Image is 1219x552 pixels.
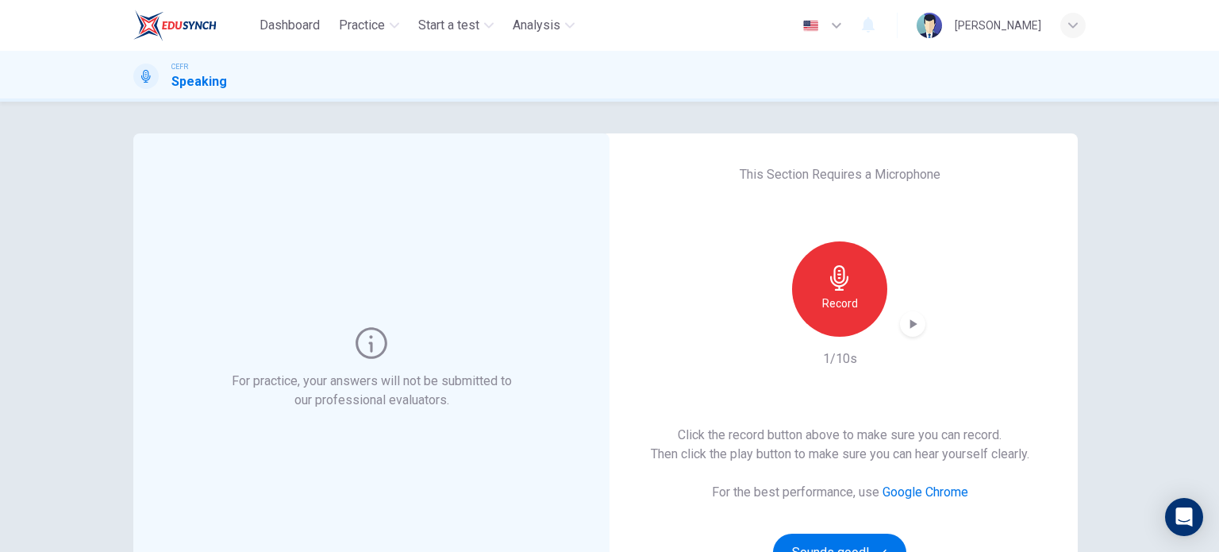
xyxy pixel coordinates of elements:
h1: Speaking [171,72,227,91]
h6: Click the record button above to make sure you can record. Then click the play button to make sur... [651,426,1029,464]
h6: This Section Requires a Microphone [740,165,940,184]
button: Record [792,241,887,337]
h6: For the best performance, use [712,483,968,502]
button: Start a test [412,11,500,40]
button: Dashboard [253,11,326,40]
div: [PERSON_NAME] [955,16,1041,35]
span: Start a test [418,16,479,35]
button: Analysis [506,11,581,40]
div: Open Intercom Messenger [1165,498,1203,536]
h6: Record [822,294,858,313]
span: Practice [339,16,385,35]
img: Profile picture [917,13,942,38]
img: en [801,20,821,32]
span: Dashboard [260,16,320,35]
a: Google Chrome [883,484,968,500]
h6: For practice, your answers will not be submitted to our professional evaluators. [229,372,515,410]
h6: 1/10s [823,349,857,369]
span: Analysis [513,16,560,35]
a: EduSynch logo [133,10,253,41]
img: EduSynch logo [133,10,217,41]
button: Practice [333,11,406,40]
span: CEFR [171,61,188,72]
